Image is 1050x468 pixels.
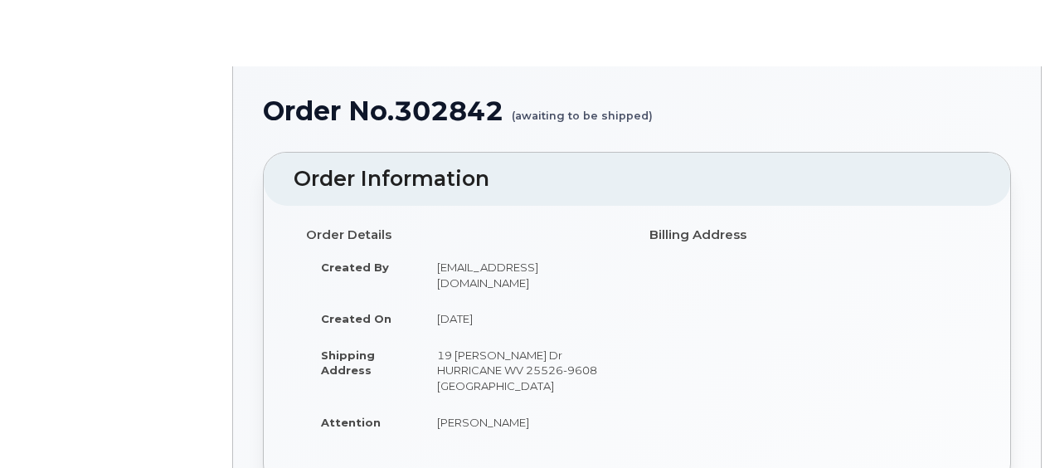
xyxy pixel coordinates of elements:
td: [EMAIL_ADDRESS][DOMAIN_NAME] [422,249,625,300]
small: (awaiting to be shipped) [512,96,653,122]
td: [DATE] [422,300,625,337]
strong: Created On [321,312,391,325]
strong: Attention [321,416,381,429]
h4: Order Details [306,228,625,242]
h1: Order No.302842 [263,96,1011,125]
strong: Created By [321,261,389,274]
td: [PERSON_NAME] [422,404,625,441]
td: 19 [PERSON_NAME] Dr HURRICANE WV 25526-9608 [GEOGRAPHIC_DATA] [422,337,625,404]
h4: Billing Address [649,228,968,242]
strong: Shipping Address [321,349,375,378]
h2: Order Information [294,168,980,191]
